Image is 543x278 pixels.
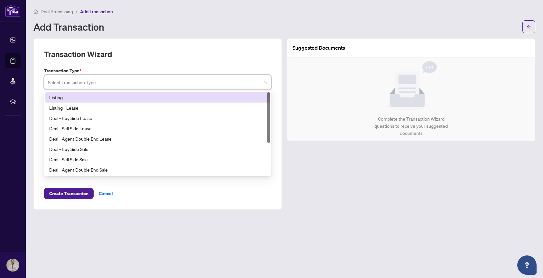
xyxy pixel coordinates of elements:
[45,123,270,134] div: Deal - Sell Side Lease
[292,44,345,52] article: Suggested Documents
[94,188,118,199] button: Cancel
[49,188,88,199] span: Create Transaction
[33,22,104,32] h1: Add Transaction
[385,61,437,110] img: Null State Icon
[49,166,266,173] div: Deal - Agent Double End Sale
[5,5,21,17] img: logo
[45,134,270,144] div: Deal - Agent Double End Lease
[76,8,78,15] li: /
[49,145,266,153] div: Deal - Buy Side Sale
[7,259,19,271] img: Profile Icon
[80,9,113,15] span: Add Transaction
[368,115,455,137] div: Complete the Transaction Wizard questions to receive your suggested documents
[44,188,94,199] button: Create Transaction
[49,114,266,122] div: Deal - Buy Side Lease
[49,156,266,163] div: Deal - Sell Side Sale
[45,103,270,113] div: Listing - Lease
[49,104,266,111] div: Listing - Lease
[517,255,537,275] button: Open asap
[45,154,270,164] div: Deal - Sell Side Sale
[45,164,270,175] div: Deal - Agent Double End Sale
[44,49,112,59] h2: Transaction Wizard
[45,113,270,123] div: Deal - Buy Side Lease
[33,9,38,14] span: home
[45,144,270,154] div: Deal - Buy Side Sale
[49,125,266,132] div: Deal - Sell Side Lease
[45,92,270,103] div: Listing
[527,25,531,29] span: arrow-left
[44,67,271,74] label: Transaction Type
[49,94,266,101] div: Listing
[41,9,73,15] span: Deal Processing
[49,135,266,142] div: Deal - Agent Double End Lease
[99,188,113,199] span: Cancel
